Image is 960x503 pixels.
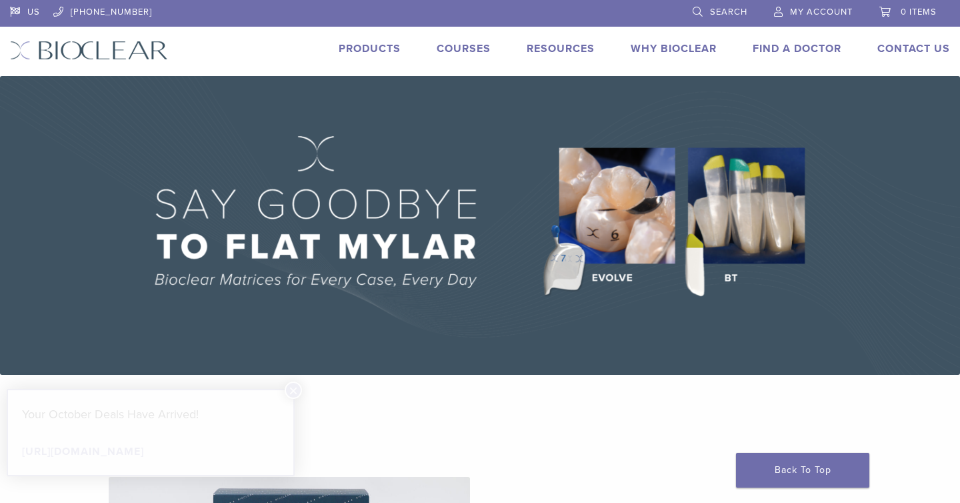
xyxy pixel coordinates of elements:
span: My Account [790,7,853,17]
a: Resources [527,42,595,55]
a: Contact Us [877,42,950,55]
a: [URL][DOMAIN_NAME] [22,445,144,458]
a: Back To Top [736,453,869,488]
span: 0 items [901,7,937,17]
a: Products [339,42,401,55]
span: Search [710,7,747,17]
a: Why Bioclear [631,42,717,55]
a: Find A Doctor [753,42,841,55]
a: Courses [437,42,491,55]
button: Close [285,382,302,399]
p: Your October Deals Have Arrived! [22,404,279,424]
img: Bioclear [10,41,168,60]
